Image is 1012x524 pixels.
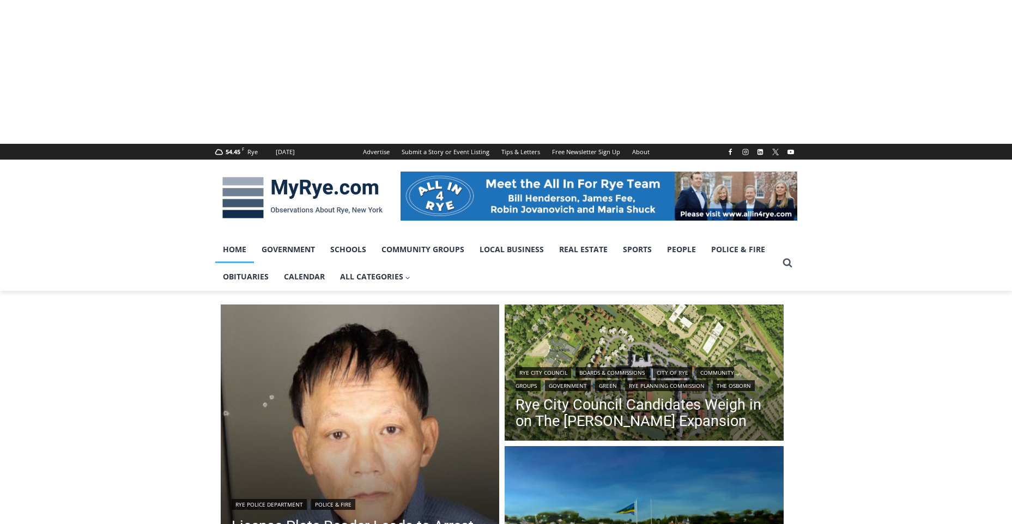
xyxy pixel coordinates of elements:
div: | | | | | | | [516,365,773,391]
a: Linkedin [754,145,767,159]
span: F [242,146,244,152]
a: City of Rye [653,367,692,378]
img: MyRye.com [215,169,390,226]
a: Local Business [472,236,552,263]
a: X [769,145,782,159]
img: All in for Rye [401,172,797,221]
div: [DATE] [276,147,295,157]
div: Rye [247,147,258,157]
a: Government [254,236,323,263]
div: | [232,497,489,510]
a: Green [595,380,621,391]
a: Home [215,236,254,263]
a: Rye City Council Candidates Weigh in on The [PERSON_NAME] Expansion [516,397,773,429]
button: View Search Form [778,253,797,273]
nav: Primary Navigation [215,236,778,291]
a: Rye Planning Commission [625,380,708,391]
a: The Osborn [713,380,755,391]
a: Police & Fire [311,499,355,510]
a: Boards & Commissions [575,367,649,378]
a: Advertise [357,144,396,160]
a: Rye City Council [516,367,571,378]
a: Read More Rye City Council Candidates Weigh in on The Osborn Expansion [505,304,784,444]
a: Submit a Story or Event Listing [396,144,495,160]
a: About [626,144,656,160]
a: Police & Fire [704,236,773,263]
span: 54.45 [226,148,240,156]
a: YouTube [784,145,797,159]
a: Calendar [276,263,332,290]
a: Instagram [739,145,752,159]
a: All Categories [332,263,419,290]
a: Rye Police Department [232,499,307,510]
a: Government [545,380,591,391]
a: Free Newsletter Sign Up [546,144,626,160]
a: Real Estate [552,236,615,263]
a: People [659,236,704,263]
a: Obituaries [215,263,276,290]
a: Schools [323,236,374,263]
a: Tips & Letters [495,144,546,160]
img: (PHOTO: Illustrative plan of The Osborn's proposed site plan from the July 10, 2025 planning comm... [505,304,784,444]
a: Community Groups [374,236,472,263]
span: All Categories [340,271,411,283]
a: Sports [615,236,659,263]
a: Facebook [724,145,737,159]
nav: Secondary Navigation [357,144,656,160]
